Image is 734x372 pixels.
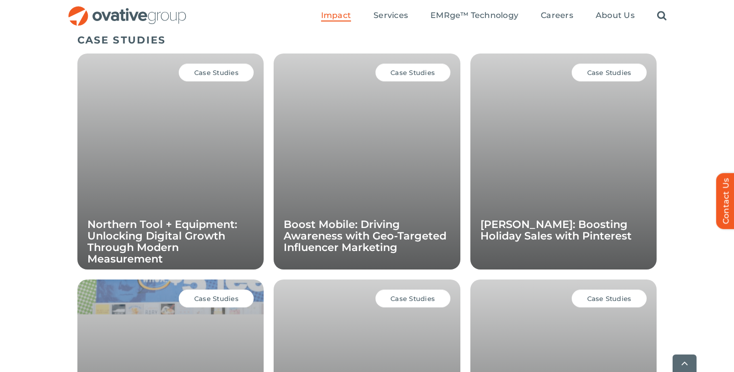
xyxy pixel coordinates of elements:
[596,10,635,21] a: About Us
[321,10,351,21] a: Impact
[657,10,667,21] a: Search
[373,10,408,20] span: Services
[430,10,518,21] a: EMRge™ Technology
[284,218,446,253] a: Boost Mobile: Driving Awareness with Geo-Targeted Influencer Marketing
[596,10,635,20] span: About Us
[541,10,573,20] span: Careers
[430,10,518,20] span: EMRge™ Technology
[77,34,657,46] h5: CASE STUDIES
[541,10,573,21] a: Careers
[67,5,187,14] a: OG_Full_horizontal_RGB
[321,10,351,20] span: Impact
[373,10,408,21] a: Services
[87,218,237,265] a: Northern Tool + Equipment: Unlocking Digital Growth Through Modern Measurement
[480,218,632,242] a: [PERSON_NAME]: Boosting Holiday Sales with Pinterest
